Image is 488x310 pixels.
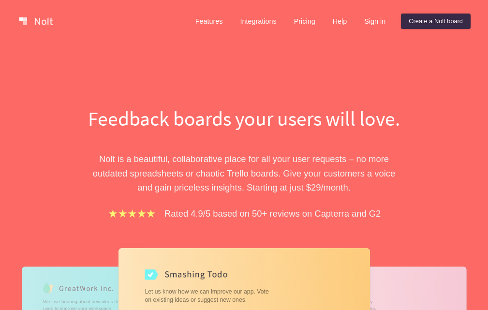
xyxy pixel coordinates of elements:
a: Integrations [232,14,284,29]
p: Rated 4.9/5 based on 50+ reviews on Capterra and G2 [164,207,381,221]
a: Features [188,14,231,29]
a: Pricing [286,14,323,29]
a: Sign in [356,14,393,29]
a: Create a Nolt board [401,14,471,29]
a: Help [325,14,355,29]
img: stars.b067e34983.png [107,208,157,219]
p: Nolt is a beautiful, collaborative place for all your user requests – no more outdated spreadshee... [77,152,411,194]
h1: Feedback boards your users will love. [77,104,411,133]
